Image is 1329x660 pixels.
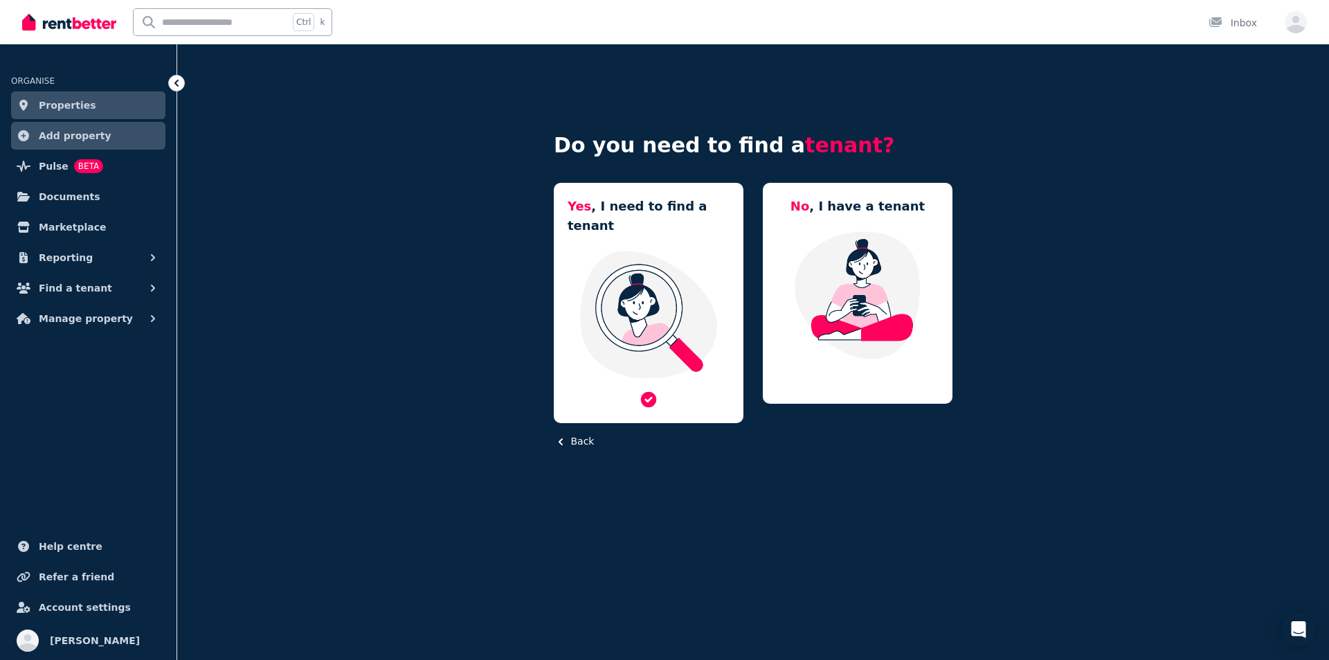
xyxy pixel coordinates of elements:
span: Find a tenant [39,280,112,296]
span: Pulse [39,158,69,175]
span: k [320,17,325,28]
img: I need a tenant [568,249,730,380]
span: Help centre [39,538,102,555]
button: Find a tenant [11,274,165,302]
button: Reporting [11,244,165,271]
button: Back [554,434,594,449]
img: RentBetter [22,12,116,33]
h5: , I have a tenant [790,197,925,216]
h4: Do you need to find a [554,133,952,158]
a: Add property [11,122,165,150]
a: Properties [11,91,165,119]
span: tenant? [805,133,894,157]
span: Properties [39,97,96,114]
a: Account settings [11,594,165,621]
span: BETA [74,159,103,173]
span: Yes [568,199,591,213]
a: Help centre [11,533,165,560]
span: No [790,199,809,213]
span: ORGANISE [11,76,55,86]
div: Open Intercom Messenger [1282,613,1315,646]
span: Refer a friend [39,569,114,585]
span: [PERSON_NAME] [50,632,140,649]
span: Marketplace [39,219,106,235]
span: Account settings [39,599,131,616]
span: Reporting [39,249,93,266]
span: Ctrl [293,13,314,31]
div: Inbox [1209,16,1257,30]
img: Manage my property [777,230,939,360]
a: Documents [11,183,165,211]
button: Manage property [11,305,165,332]
a: PulseBETA [11,152,165,180]
span: Manage property [39,310,133,327]
a: Refer a friend [11,563,165,591]
h5: , I need to find a tenant [568,197,730,235]
span: Documents [39,188,100,205]
a: Marketplace [11,213,165,241]
span: Add property [39,127,111,144]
